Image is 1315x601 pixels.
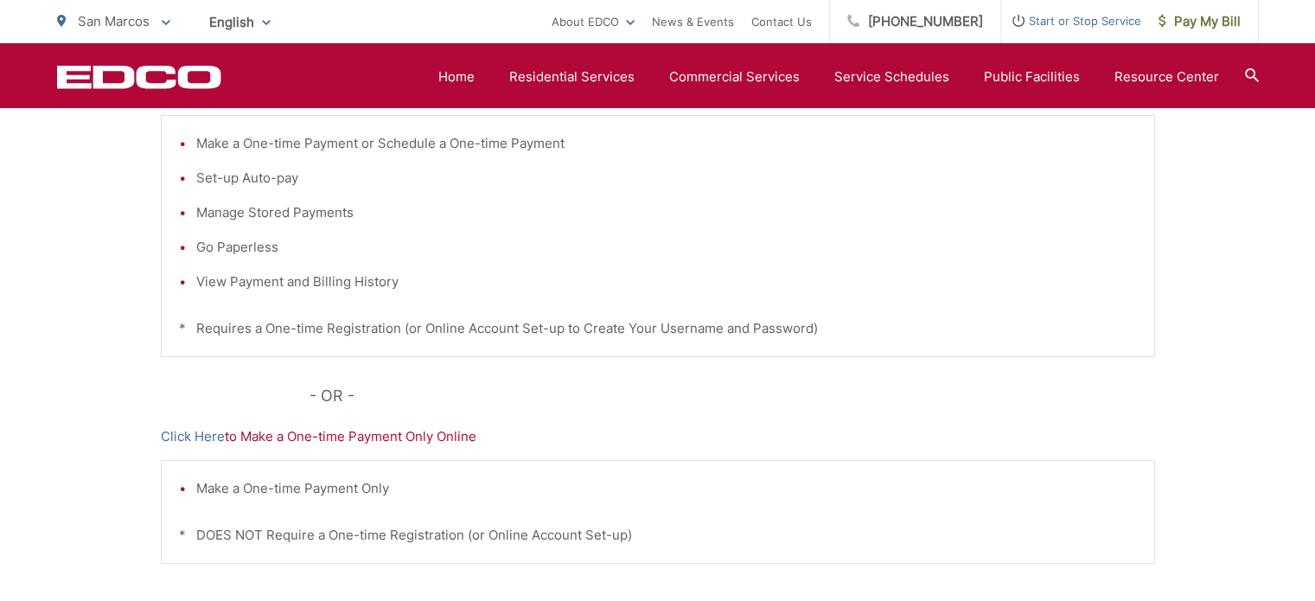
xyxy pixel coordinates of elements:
p: * Requires a One-time Registration (or Online Account Set-up to Create Your Username and Password) [179,318,1137,339]
li: Go Paperless [196,237,1137,258]
a: Resource Center [1114,67,1219,87]
a: Service Schedules [834,67,949,87]
a: Commercial Services [669,67,800,87]
li: View Payment and Billing History [196,272,1137,292]
a: Home [438,67,475,87]
li: Manage Stored Payments [196,202,1137,223]
p: * DOES NOT Require a One-time Registration (or Online Account Set-up) [179,525,1137,546]
a: Public Facilities [984,67,1080,87]
span: Pay My Bill [1159,11,1241,32]
li: Set-up Auto-pay [196,168,1137,189]
p: - OR - [310,383,1155,409]
a: Residential Services [509,67,635,87]
li: Make a One-time Payment Only [196,478,1137,499]
a: News & Events [652,11,734,32]
p: to Make a One-time Payment Only Online [161,426,1155,447]
a: About EDCO [552,11,635,32]
a: Contact Us [751,11,812,32]
li: Make a One-time Payment or Schedule a One-time Payment [196,133,1137,154]
span: San Marcos [78,13,150,29]
a: EDCD logo. Return to the homepage. [57,65,221,89]
a: Click Here [161,426,225,447]
span: English [196,7,284,37]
